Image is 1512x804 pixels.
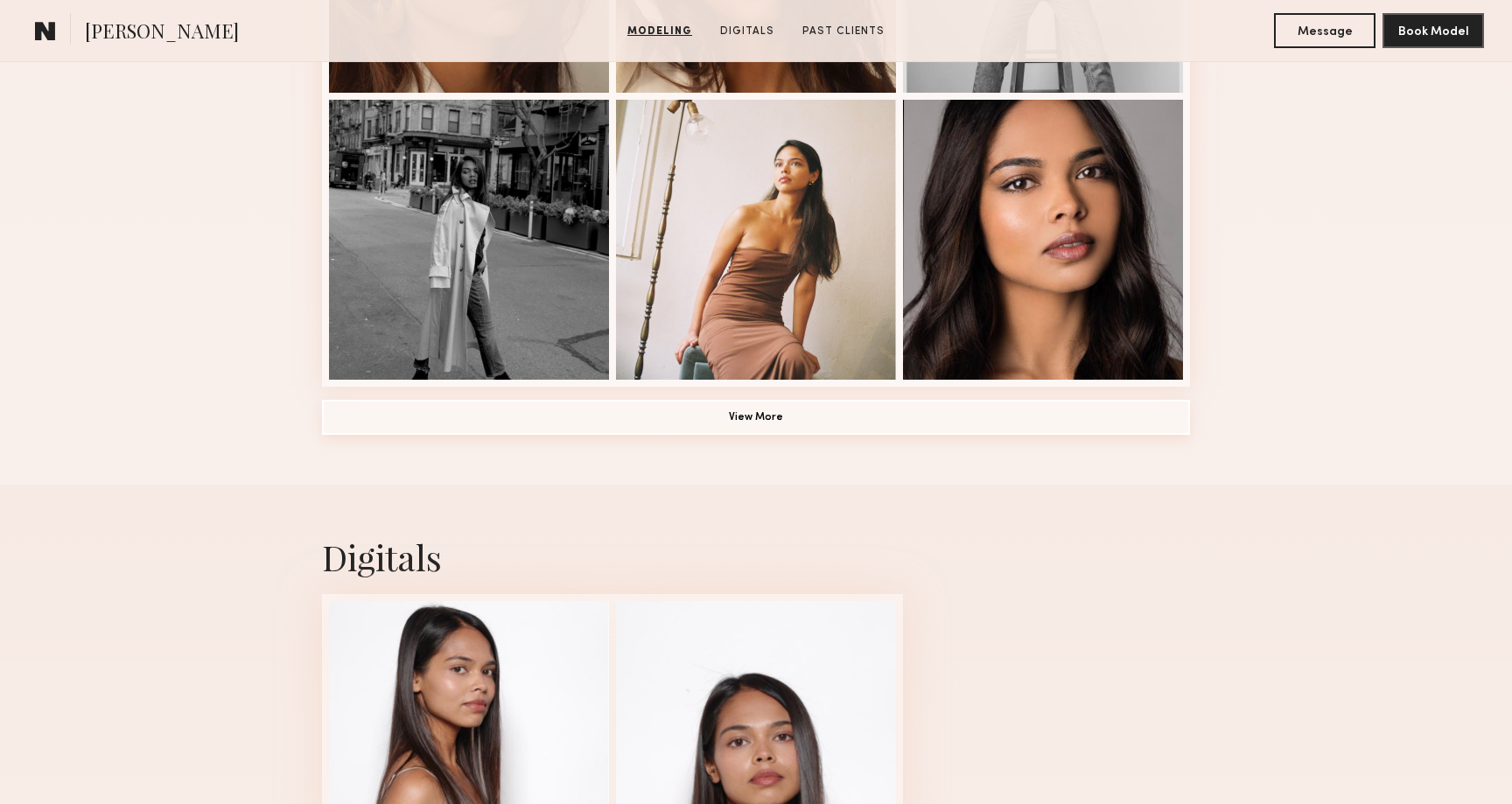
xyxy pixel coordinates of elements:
[85,17,239,48] span: [PERSON_NAME]
[322,534,1190,580] div: Digitals
[322,400,1190,435] button: View More
[620,24,699,39] a: Modeling
[1382,23,1484,38] a: Book Model
[1382,13,1484,48] button: Book Model
[1274,13,1375,48] button: Message
[713,24,781,39] a: Digitals
[795,24,892,39] a: Past Clients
